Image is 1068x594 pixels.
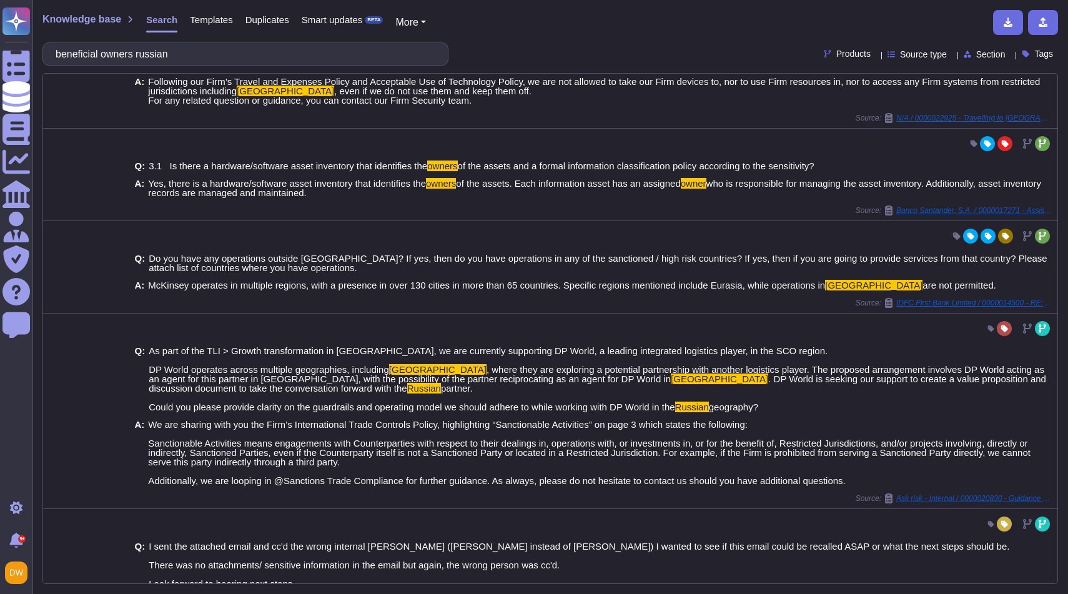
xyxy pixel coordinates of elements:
mark: owners [427,161,457,171]
div: BETA [365,16,383,24]
span: Source: [856,298,1052,308]
span: , where they are exploring a potential partnership with another logistics player. The proposed ar... [149,364,1044,384]
b: A: [134,420,144,485]
b: A: [134,280,144,290]
span: Banco Santander, S.A. / 0000017271 - Assistance Required: Santander Form Completion [896,207,1052,214]
span: geography? [709,402,758,412]
b: Q: [134,161,145,171]
b: A: [134,179,144,197]
span: Duplicates [245,15,289,24]
mark: [GEOGRAPHIC_DATA] [237,86,334,96]
mark: owner [681,178,706,189]
b: A: [134,77,144,105]
span: Source: [856,113,1052,123]
b: Q: [134,542,145,588]
span: Search [146,15,177,24]
mark: Russian [675,402,709,412]
span: Ask risk - Internal / 0000020830 - Guidance on Operating Model for TLI client in [GEOGRAPHIC_DATA] [896,495,1052,502]
mark: [GEOGRAPHIC_DATA] [671,374,768,384]
span: Smart updates [302,15,363,24]
span: are not permitted. [922,280,996,290]
span: Source type [900,50,947,59]
span: As part of the TLI > Growth transformation in [GEOGRAPHIC_DATA], we are currently supporting DP W... [149,345,828,375]
span: We are sharing with you the Firm’s International Trade Controls Policy, highlighting “Sanctionabl... [148,419,1031,486]
span: Knowledge base [42,14,121,24]
span: of the assets. Each information asset has an assigned [456,178,680,189]
span: 3.1 Is there a hardware/software asset inventory that identifies the [149,161,427,171]
span: More [395,17,418,27]
span: Tags [1034,49,1053,58]
span: McKinsey operates in multiple regions, with a presence in over 130 cities in more than 65 countri... [148,280,825,290]
mark: [GEOGRAPHIC_DATA] [389,364,487,375]
span: I sent the attached email and cc'd the wrong internal [PERSON_NAME] ([PERSON_NAME] instead of [PE... [149,541,1009,589]
b: Q: [134,254,145,272]
span: , even if we do not use them and keep them off. For any related question or guidance, you can con... [148,86,532,106]
b: Q: [134,346,145,412]
span: Templates [190,15,232,24]
span: Products [836,49,871,58]
mark: [GEOGRAPHIC_DATA] [825,280,922,290]
span: who is responsible for managing the asset inventory. Additionally, asset inventory records are ma... [148,178,1041,198]
span: Following our Firm’s Travel and Expenses Policy and Acceptable Use of Technology Policy, we are n... [148,76,1040,96]
input: Search a question or template... [49,43,435,65]
span: Do you have any operations outside [GEOGRAPHIC_DATA]? If yes, then do you have operations in any ... [149,253,1047,273]
span: N/A / 0000022925 - Travelling to [GEOGRAPHIC_DATA] [896,114,1052,122]
button: user [2,559,36,587]
span: Yes, there is a hardware/software asset inventory that identifies the [148,178,426,189]
button: More [395,15,426,30]
span: Source: [856,493,1052,503]
span: Section [976,50,1006,59]
span: of the assets and a formal information classification policy according to the sensitivity? [458,161,814,171]
mark: Russian [407,383,441,394]
div: 9+ [18,535,26,543]
span: Source: [856,205,1052,215]
img: user [5,562,27,584]
span: . DP World is seeking our support to create a value proposition and discussion document to take t... [149,374,1046,394]
span: IDFC First Bank Limited / 0000014500 - RE: [EXT]McKinsey TPRM Form A [896,299,1052,307]
mark: owners [426,178,456,189]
